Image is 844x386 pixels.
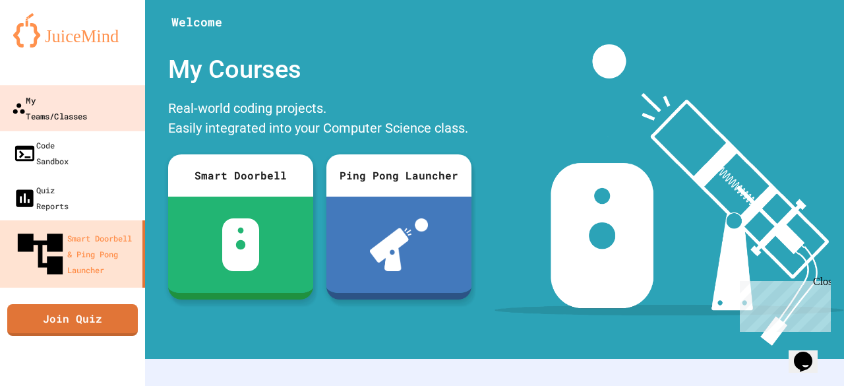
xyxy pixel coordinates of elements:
div: Smart Doorbell [168,154,313,197]
div: My Courses [162,44,478,95]
img: sdb-white.svg [222,218,260,271]
div: My Teams/Classes [12,92,88,124]
img: ppl-with-ball.png [370,218,429,271]
div: Quiz Reports [13,182,69,214]
img: banner-image-my-projects.png [495,44,844,346]
div: Code Sandbox [13,137,69,169]
iframe: chat widget [735,276,831,332]
img: logo-orange.svg [13,13,132,48]
div: Chat with us now!Close [5,5,91,84]
a: Join Quiz [7,304,138,336]
div: Real-world coding projects. Easily integrated into your Computer Science class. [162,95,478,145]
div: Smart Doorbell & Ping Pong Launcher [13,227,137,281]
div: Ping Pong Launcher [326,154,471,197]
iframe: chat widget [789,333,831,373]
